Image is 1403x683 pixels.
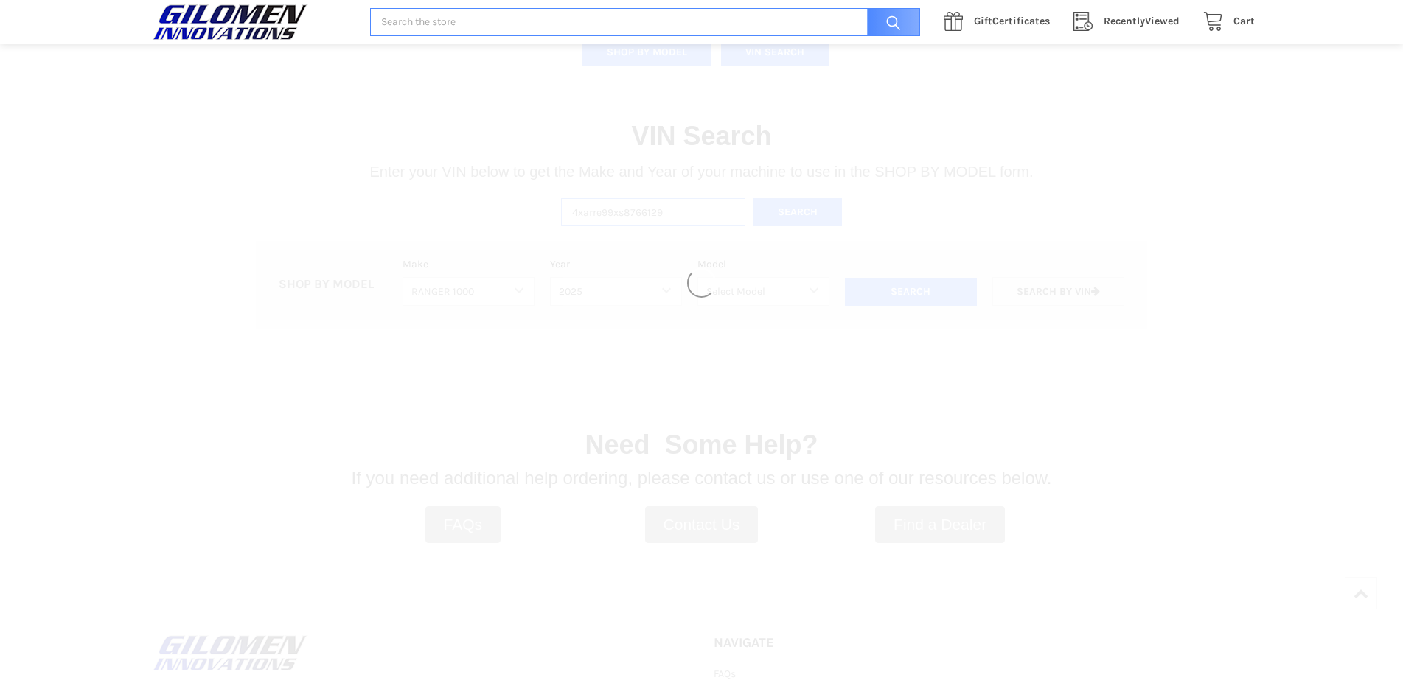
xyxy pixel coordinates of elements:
[936,13,1065,31] a: GiftCertificates
[1195,13,1255,31] a: Cart
[1065,13,1195,31] a: RecentlyViewed
[1233,15,1255,27] span: Cart
[149,4,355,41] a: GILOMEN INNOVATIONS
[1104,15,1180,27] span: Viewed
[974,15,992,27] span: Gift
[860,8,920,37] input: Search
[149,4,311,41] img: GILOMEN INNOVATIONS
[1104,15,1145,27] span: Recently
[974,15,1050,27] span: Certificates
[370,8,920,37] input: Search the store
